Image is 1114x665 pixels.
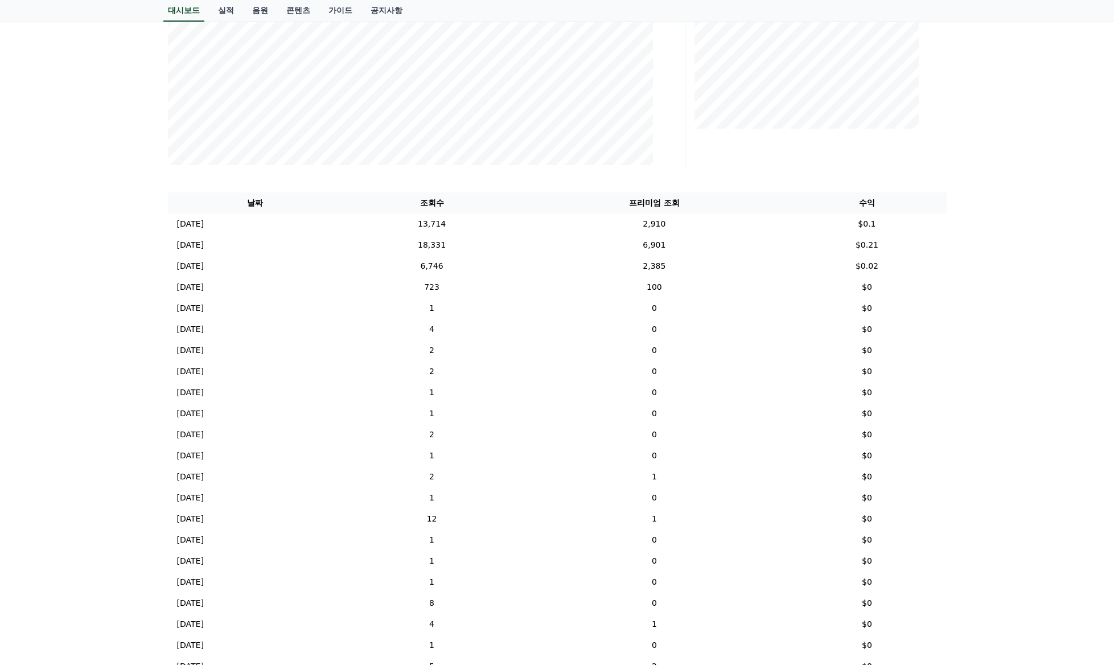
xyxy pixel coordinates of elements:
p: [DATE] [177,450,204,462]
td: $0 [787,508,946,529]
td: 18,331 [343,235,521,256]
td: 0 [521,403,787,424]
td: 4 [343,614,521,635]
td: 0 [521,487,787,508]
td: 4 [343,319,521,340]
td: 0 [521,635,787,656]
td: 2,385 [521,256,787,277]
td: 1 [343,403,521,424]
td: $0 [787,614,946,635]
td: $0 [787,529,946,551]
td: $0 [787,403,946,424]
td: 6,901 [521,235,787,256]
td: 0 [521,424,787,445]
th: 프리미엄 조회 [521,192,787,214]
p: [DATE] [177,260,204,272]
p: [DATE] [177,597,204,609]
td: $0 [787,382,946,403]
p: [DATE] [177,239,204,251]
th: 날짜 [168,192,343,214]
td: 0 [521,572,787,593]
td: 1 [343,529,521,551]
td: 2 [343,466,521,487]
td: 1 [343,382,521,403]
td: 1 [343,445,521,466]
p: [DATE] [177,534,204,546]
p: [DATE] [177,218,204,230]
td: 0 [521,445,787,466]
td: 1 [343,551,521,572]
p: [DATE] [177,576,204,588]
p: [DATE] [177,281,204,293]
td: 0 [521,319,787,340]
td: 13,714 [343,214,521,235]
td: 0 [521,298,787,319]
td: 1 [343,298,521,319]
p: [DATE] [177,492,204,504]
td: 1 [521,508,787,529]
td: 1 [343,572,521,593]
td: 1 [521,614,787,635]
td: 12 [343,508,521,529]
td: 1 [343,635,521,656]
td: 2 [343,340,521,361]
td: $0 [787,551,946,572]
td: 2 [343,361,521,382]
td: 0 [521,382,787,403]
td: $0 [787,340,946,361]
td: $0 [787,466,946,487]
td: 1 [343,487,521,508]
td: $0.1 [787,214,946,235]
th: 조회수 [343,192,521,214]
td: 2 [343,424,521,445]
td: $0 [787,361,946,382]
td: 0 [521,593,787,614]
td: 0 [521,551,787,572]
td: 100 [521,277,787,298]
td: $0 [787,298,946,319]
p: [DATE] [177,408,204,420]
p: [DATE] [177,344,204,356]
p: [DATE] [177,618,204,630]
td: $0 [787,445,946,466]
p: [DATE] [177,302,204,314]
td: $0.02 [787,256,946,277]
td: $0.21 [787,235,946,256]
td: $0 [787,319,946,340]
td: $0 [787,635,946,656]
p: [DATE] [177,323,204,335]
p: [DATE] [177,471,204,483]
td: 0 [521,361,787,382]
p: [DATE] [177,429,204,441]
td: 0 [521,529,787,551]
p: [DATE] [177,639,204,651]
td: $0 [787,487,946,508]
p: [DATE] [177,387,204,399]
td: $0 [787,593,946,614]
td: 6,746 [343,256,521,277]
p: [DATE] [177,366,204,377]
td: 0 [521,340,787,361]
td: $0 [787,277,946,298]
td: 1 [521,466,787,487]
th: 수익 [787,192,946,214]
p: [DATE] [177,555,204,567]
td: $0 [787,572,946,593]
p: [DATE] [177,513,204,525]
td: 723 [343,277,521,298]
td: 2,910 [521,214,787,235]
td: 8 [343,593,521,614]
td: $0 [787,424,946,445]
